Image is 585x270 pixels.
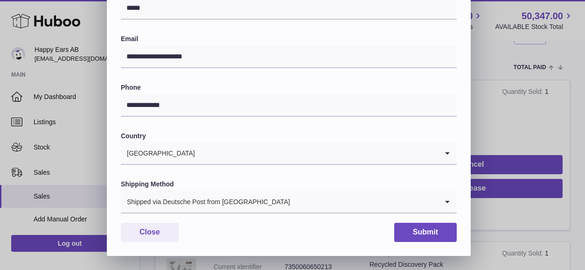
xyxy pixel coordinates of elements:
[121,191,457,213] div: Search for option
[291,191,438,213] input: Search for option
[121,180,457,189] label: Shipping Method
[121,191,291,213] span: Shipped via Deutsche Post from [GEOGRAPHIC_DATA]
[121,223,179,242] button: Close
[121,132,457,141] label: Country
[394,223,457,242] button: Submit
[121,83,457,92] label: Phone
[121,142,195,164] span: [GEOGRAPHIC_DATA]
[195,142,438,164] input: Search for option
[121,142,457,165] div: Search for option
[121,35,457,43] label: Email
